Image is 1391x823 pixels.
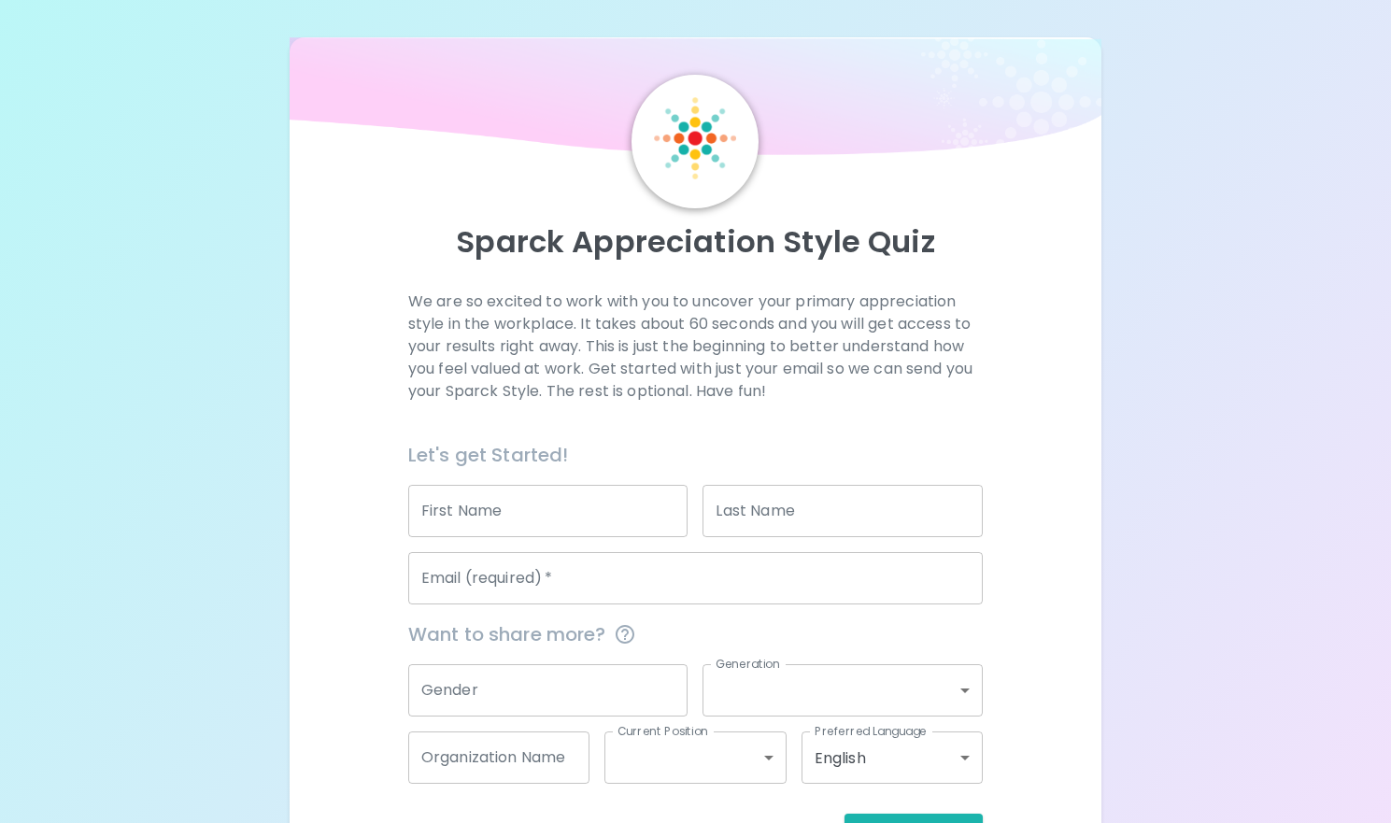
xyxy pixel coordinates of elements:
[716,656,780,672] label: Generation
[654,97,736,179] img: Sparck Logo
[408,619,983,649] span: Want to share more?
[408,291,983,403] p: We are so excited to work with you to uncover your primary appreciation style in the workplace. I...
[312,223,1079,261] p: Sparck Appreciation Style Quiz
[617,723,708,739] label: Current Position
[802,731,983,784] div: English
[290,37,1101,165] img: wave
[815,723,927,739] label: Preferred Language
[408,440,983,470] h6: Let's get Started!
[614,623,636,646] svg: This information is completely confidential and only used for aggregated appreciation studies at ...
